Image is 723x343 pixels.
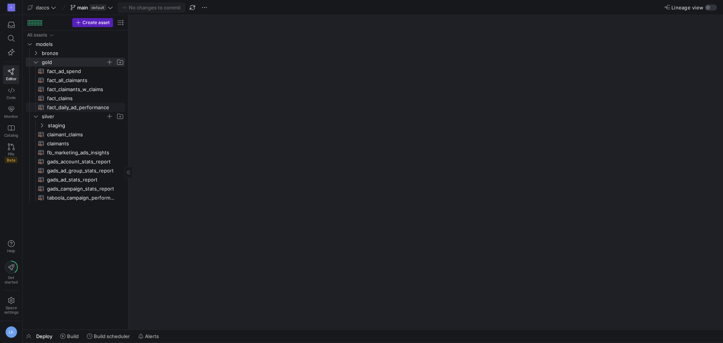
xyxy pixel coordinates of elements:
div: Press SPACE to select this row. [26,112,125,121]
a: PRsBeta [3,140,19,166]
a: fact_daily_ad_performance​​​​​​​​​​ [26,103,125,112]
div: Press SPACE to select this row. [26,193,125,202]
div: Press SPACE to select this row. [26,85,125,94]
span: gads_ad_stats_report​​​​​​​​​​ [47,175,116,184]
div: Press SPACE to select this row. [26,40,125,49]
span: Catalog [4,133,18,137]
a: gads_ad_stats_report​​​​​​​​​​ [26,175,125,184]
div: Press SPACE to select this row. [26,130,125,139]
span: gads_ad_group_stats_report​​​​​​​​​​ [47,166,116,175]
span: Build scheduler [94,333,130,339]
div: D [8,4,15,11]
span: gold [42,58,106,67]
span: Lineage view [671,5,703,11]
a: Code [3,84,19,103]
span: daccs [36,5,49,11]
span: gads_account_stats_report​​​​​​​​​​ [47,157,116,166]
button: Create asset [72,18,113,27]
span: default [90,5,106,11]
a: fb_marketing_ads_insights​​​​​​​​​​ [26,148,125,157]
div: Press SPACE to select this row. [26,139,125,148]
span: Build [67,333,79,339]
div: Press SPACE to select this row. [26,175,125,184]
span: gads_campaign_stats_report​​​​​​​​​​ [47,184,116,193]
button: Build [57,330,82,343]
span: fact_claimants_w_claims​​​​​​​​​​ [47,85,116,94]
span: Editor [6,76,17,81]
a: fact_claimants_w_claims​​​​​​​​​​ [26,85,125,94]
a: fact_ad_spend​​​​​​​​​​ [26,67,125,76]
button: Build scheduler [84,330,133,343]
div: Press SPACE to select this row. [26,94,125,103]
span: fb_marketing_ads_insights​​​​​​​​​​ [47,148,116,157]
div: Press SPACE to select this row. [26,49,125,58]
div: All assets [27,32,47,38]
div: Press SPACE to select this row. [26,184,125,193]
a: fact_all_claimants​​​​​​​​​​ [26,76,125,85]
div: Press SPACE to select this row. [26,103,125,112]
div: LK [5,326,17,338]
span: Help [6,248,16,253]
a: claimants​​​​​​​​​​ [26,139,125,148]
span: Deploy [36,333,52,339]
span: Get started [5,275,18,284]
button: Help [3,237,19,256]
div: Press SPACE to select this row. [26,166,125,175]
span: Space settings [4,305,18,314]
a: gads_campaign_stats_report​​​​​​​​​​ [26,184,125,193]
span: fact_claims​​​​​​​​​​ [47,94,116,103]
span: Code [6,95,16,100]
div: Press SPACE to select this row. [26,121,125,130]
span: staging [48,121,124,130]
span: fact_all_claimants​​​​​​​​​​ [47,76,116,85]
span: bronze [42,49,124,58]
button: maindefault [69,3,115,12]
span: claimant_claims​​​​​​​​​​ [47,130,116,139]
a: Monitor [3,103,19,122]
span: fact_daily_ad_performance​​​​​​​​​​ [47,103,116,112]
button: Alerts [135,330,162,343]
span: main [77,5,88,11]
div: Press SPACE to select this row. [26,148,125,157]
span: fact_ad_spend​​​​​​​​​​ [47,67,116,76]
span: taboola_campaign_performance​​​​​​​​​​ [47,194,116,202]
span: silver [42,112,106,121]
a: D [3,1,19,14]
span: Monitor [4,114,18,119]
a: gads_account_stats_report​​​​​​​​​​ [26,157,125,166]
button: daccs [26,3,58,12]
span: PRs [8,152,14,156]
button: LK [3,324,19,340]
button: Getstarted [3,258,19,287]
a: claimant_claims​​​​​​​​​​ [26,130,125,139]
div: Press SPACE to select this row. [26,30,125,40]
span: Alerts [145,333,159,339]
span: models [36,40,124,49]
span: claimants​​​​​​​​​​ [47,139,116,148]
span: Create asset [82,20,110,25]
div: Press SPACE to select this row. [26,67,125,76]
div: Press SPACE to select this row. [26,157,125,166]
span: Beta [5,157,17,163]
a: Catalog [3,122,19,140]
a: Spacesettings [3,294,19,318]
a: Editor [3,65,19,84]
a: gads_ad_group_stats_report​​​​​​​​​​ [26,166,125,175]
div: Press SPACE to select this row. [26,76,125,85]
a: taboola_campaign_performance​​​​​​​​​​ [26,193,125,202]
a: fact_claims​​​​​​​​​​ [26,94,125,103]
